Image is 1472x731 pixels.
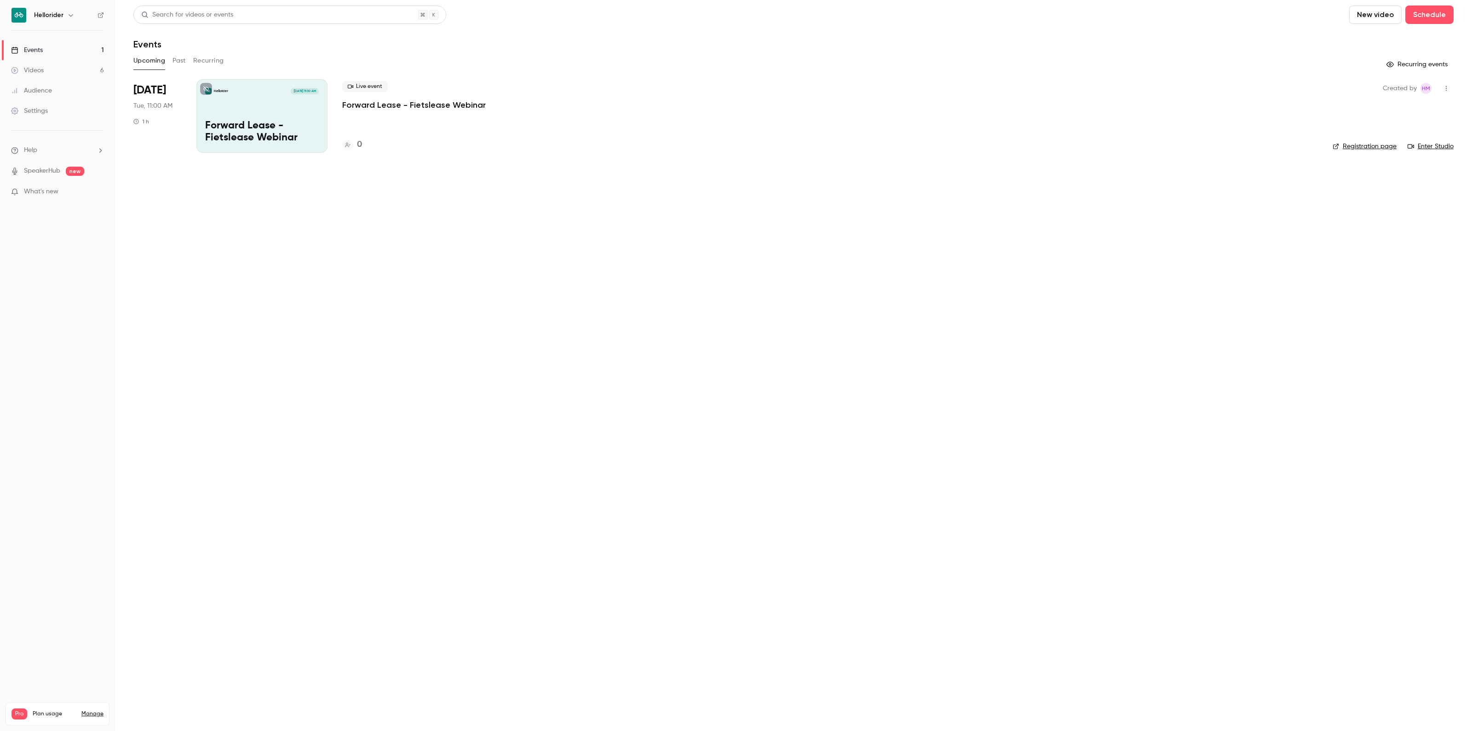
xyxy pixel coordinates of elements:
[291,88,318,94] span: [DATE] 11:00 AM
[34,11,63,20] h6: Hellorider
[11,8,26,23] img: Hellorider
[33,710,76,718] span: Plan usage
[342,81,388,92] span: Live event
[205,120,319,144] p: Forward Lease - Fietslease Webinar
[1420,83,1432,94] span: Heleen Mostert
[196,79,328,153] a: Forward Lease - Fietslease WebinarHellorider[DATE] 11:00 AMForward Lease - Fietslease Webinar
[11,708,27,719] span: Pro
[133,53,165,68] button: Upcoming
[11,106,48,116] div: Settings
[11,86,52,95] div: Audience
[11,145,104,155] li: help-dropdown-opener
[1333,142,1397,151] a: Registration page
[133,83,166,98] span: [DATE]
[66,167,84,176] span: new
[342,139,362,151] a: 0
[141,10,233,20] div: Search for videos or events
[133,101,172,110] span: Tue, 11:00 AM
[1382,57,1454,72] button: Recurring events
[357,139,362,151] h4: 0
[193,53,224,68] button: Recurring
[214,89,228,93] p: Hellorider
[24,187,58,197] span: What's new
[11,66,44,75] div: Videos
[342,99,486,110] a: Forward Lease - Fietslease Webinar
[1383,83,1417,94] span: Created by
[1349,6,1402,24] button: New video
[133,79,182,153] div: Sep 30 Tue, 11:00 AM (Europe/Amsterdam)
[133,39,161,50] h1: Events
[24,166,60,176] a: SpeakerHub
[24,145,37,155] span: Help
[1422,83,1430,94] span: HM
[1405,6,1454,24] button: Schedule
[81,710,103,718] a: Manage
[11,46,43,55] div: Events
[172,53,186,68] button: Past
[1408,142,1454,151] a: Enter Studio
[133,118,149,125] div: 1 h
